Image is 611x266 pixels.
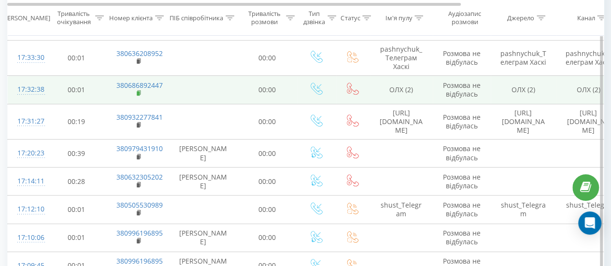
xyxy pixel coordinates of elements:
a: 380996196895 [116,228,163,238]
span: Розмова не відбулась [443,172,481,190]
span: Розмова не відбулась [443,81,481,98]
td: 00:00 [237,40,298,76]
td: 00:00 [237,196,298,224]
div: 17:20:23 [17,144,37,163]
div: 17:32:38 [17,80,37,99]
div: Open Intercom Messenger [578,211,601,235]
td: [PERSON_NAME] [170,224,237,252]
div: [PERSON_NAME] [1,14,50,22]
td: ОЛХ (2) [491,76,556,104]
td: 00:00 [237,224,298,252]
td: ОЛХ (2) [370,76,433,104]
span: Розмова не відбулась [443,228,481,246]
td: 00:00 [237,140,298,168]
td: [URL][DOMAIN_NAME] [491,104,556,140]
td: 00:19 [46,104,107,140]
td: pashnychuk_Телеграм Хаскі [491,40,556,76]
a: 380979431910 [116,144,163,153]
a: 380632305202 [116,172,163,182]
div: Номер клієнта [109,14,153,22]
div: Тип дзвінка [303,10,325,27]
td: shust_Telegram [370,196,433,224]
div: Аудіозапис розмови [441,10,488,27]
td: 00:39 [46,140,107,168]
div: Статус [341,14,360,22]
div: Джерело [507,14,534,22]
div: 17:33:30 [17,48,37,67]
td: pashnychuk_Телеграм Хаскі [370,40,433,76]
a: 380505530989 [116,200,163,210]
td: [PERSON_NAME] [170,168,237,196]
td: 00:00 [237,104,298,140]
td: 00:00 [237,76,298,104]
a: 380932277841 [116,112,163,122]
td: 00:01 [46,196,107,224]
td: [PERSON_NAME] [170,140,237,168]
div: Ім'я пулу [385,14,412,22]
div: ПІБ співробітника [170,14,223,22]
td: 00:28 [46,168,107,196]
div: 17:14:11 [17,172,37,191]
div: 17:10:06 [17,228,37,247]
span: Розмова не відбулась [443,49,481,67]
span: Розмова не відбулась [443,144,481,162]
span: Розмова не відбулась [443,112,481,130]
a: 380686892447 [116,81,163,90]
div: 17:31:27 [17,112,37,131]
td: 00:00 [237,168,298,196]
div: 17:12:10 [17,200,37,219]
td: [URL][DOMAIN_NAME] [370,104,433,140]
a: 380636208952 [116,49,163,58]
div: Канал [577,14,595,22]
span: Розмова не відбулась [443,200,481,218]
td: 00:01 [46,76,107,104]
td: shust_Telegram [491,196,556,224]
a: 380996196895 [116,256,163,266]
div: Тривалість розмови [245,10,284,27]
td: 00:01 [46,40,107,76]
div: Тривалість очікування [55,10,93,27]
td: 00:01 [46,224,107,252]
